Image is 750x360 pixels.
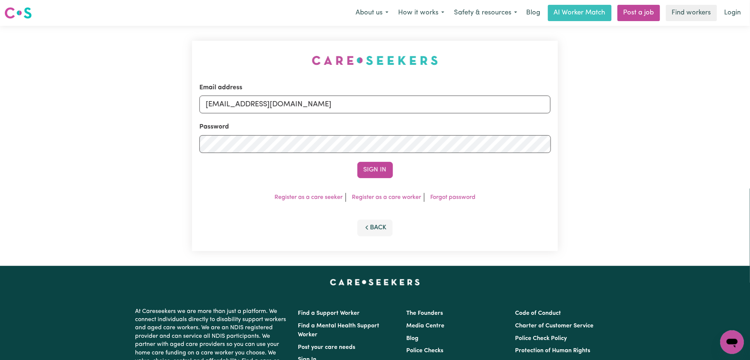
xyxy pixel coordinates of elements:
a: Blog [407,336,419,341]
a: Post a job [618,5,660,21]
a: Careseekers home page [330,279,420,285]
a: Register as a care worker [352,194,421,200]
a: Find a Support Worker [298,310,360,316]
a: Police Checks [407,348,444,354]
a: Protection of Human Rights [515,348,590,354]
a: Media Centre [407,323,445,329]
a: Charter of Customer Service [515,323,593,329]
a: The Founders [407,310,443,316]
button: Safety & resources [449,5,522,21]
label: Password [199,122,229,132]
a: Find a Mental Health Support Worker [298,323,380,338]
a: Find workers [666,5,717,21]
img: Careseekers logo [4,6,32,20]
input: Email address [199,96,551,113]
label: Email address [199,83,242,93]
a: Police Check Policy [515,336,567,341]
button: About us [351,5,393,21]
a: Forgot password [430,194,475,200]
a: Code of Conduct [515,310,561,316]
a: Register as a care seeker [275,194,343,200]
button: Back [357,220,393,236]
button: How it works [393,5,449,21]
a: Post your care needs [298,344,356,350]
a: AI Worker Match [548,5,612,21]
a: Login [720,5,746,21]
a: Careseekers logo [4,4,32,21]
iframe: Button to launch messaging window [720,330,744,354]
button: Sign In [357,162,393,178]
a: Blog [522,5,545,21]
